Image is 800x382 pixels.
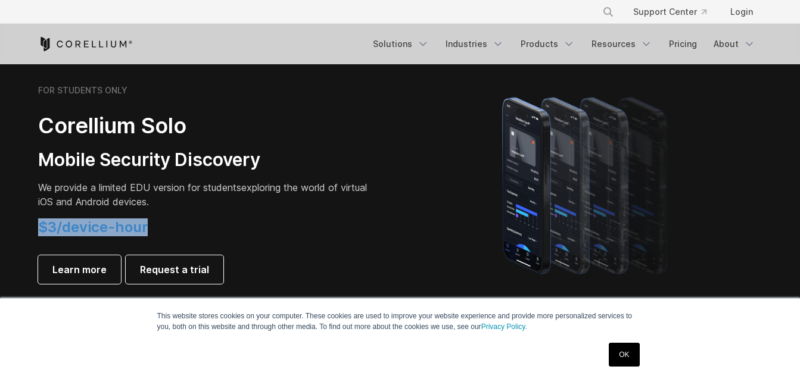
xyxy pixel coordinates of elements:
[481,322,527,331] a: Privacy Policy.
[52,262,107,277] span: Learn more
[597,1,619,23] button: Search
[513,33,582,55] a: Products
[38,180,372,209] p: exploring the world of virtual iOS and Android devices.
[140,262,209,277] span: Request a trial
[38,181,241,193] span: We provide a limited EDU version for students
[478,80,696,289] img: A lineup of four iPhone models becoming more gradient and blurred
[706,33,762,55] a: About
[38,149,372,171] h3: Mobile Security Discovery
[38,85,127,96] h6: FOR STUDENTS ONLY
[366,33,762,55] div: Navigation Menu
[38,255,121,284] a: Learn more
[584,33,659,55] a: Resources
[38,218,148,236] span: $3/device-hour
[721,1,762,23] a: Login
[126,255,223,284] a: Request a trial
[609,343,639,367] a: OK
[588,1,762,23] div: Navigation Menu
[38,37,133,51] a: Corellium Home
[624,1,716,23] a: Support Center
[662,33,704,55] a: Pricing
[157,311,643,332] p: This website stores cookies on your computer. These cookies are used to improve your website expe...
[366,33,436,55] a: Solutions
[38,112,372,139] h2: Corellium Solo
[438,33,511,55] a: Industries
